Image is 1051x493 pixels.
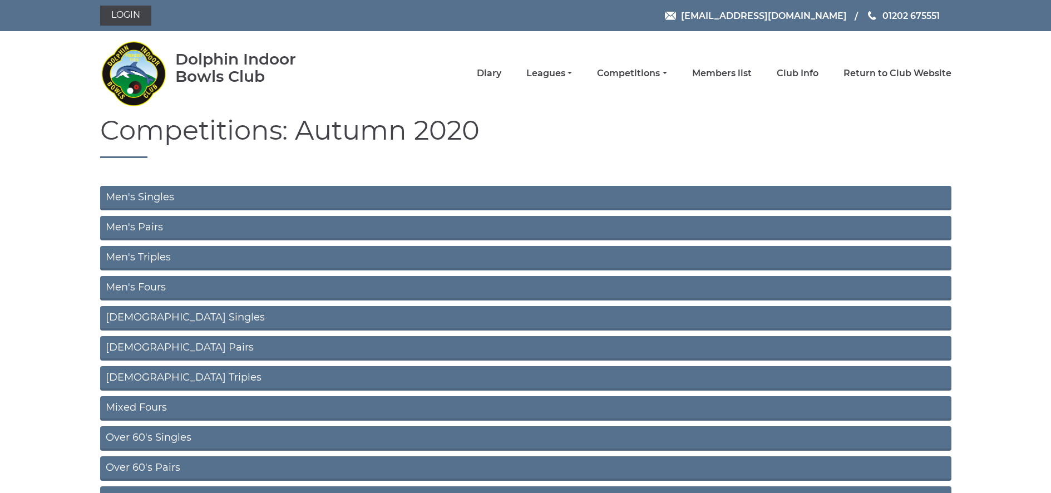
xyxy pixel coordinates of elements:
[665,9,847,23] a: Email [EMAIL_ADDRESS][DOMAIN_NAME]
[100,6,151,26] a: Login
[100,336,951,361] a: [DEMOGRAPHIC_DATA] Pairs
[175,51,332,85] div: Dolphin Indoor Bowls Club
[868,11,876,20] img: Phone us
[100,34,167,112] img: Dolphin Indoor Bowls Club
[665,12,676,20] img: Email
[100,306,951,331] a: [DEMOGRAPHIC_DATA] Singles
[100,276,951,300] a: Men's Fours
[100,456,951,481] a: Over 60's Pairs
[843,67,951,80] a: Return to Club Website
[100,186,951,210] a: Men's Singles
[866,9,940,23] a: Phone us 01202 675551
[882,10,940,21] span: 01202 675551
[526,67,572,80] a: Leagues
[777,67,818,80] a: Club Info
[100,246,951,270] a: Men's Triples
[100,116,951,158] h1: Competitions: Autumn 2020
[100,396,951,421] a: Mixed Fours
[100,366,951,391] a: [DEMOGRAPHIC_DATA] Triples
[692,67,752,80] a: Members list
[681,10,847,21] span: [EMAIL_ADDRESS][DOMAIN_NAME]
[477,67,501,80] a: Diary
[100,426,951,451] a: Over 60's Singles
[597,67,667,80] a: Competitions
[100,216,951,240] a: Men's Pairs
